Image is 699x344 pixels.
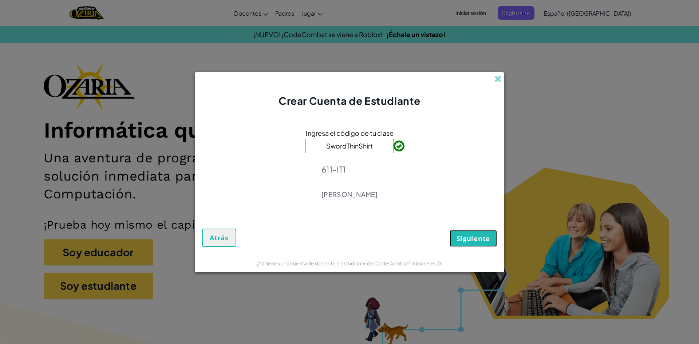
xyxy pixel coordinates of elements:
button: Atrás [202,229,236,247]
a: Iniciar Sesión [411,260,443,266]
button: Siguiente [450,230,497,247]
p: 611-IT1 [321,164,378,174]
span: ¿Ya tienes una cuenta de docente o estudiante de CodeCombat? [256,260,411,266]
span: Crear Cuenta de Estudiante [279,94,420,107]
span: Atrás [210,233,229,242]
span: Siguiente [457,234,490,243]
p: [PERSON_NAME] [321,190,378,199]
span: Ingresa el código de tu clase [306,128,394,138]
